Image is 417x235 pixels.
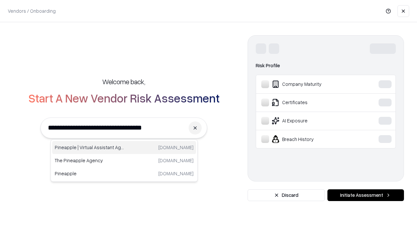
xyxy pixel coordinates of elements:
p: Pineapple | Virtual Assistant Agency [55,144,124,151]
div: Breach History [261,135,359,143]
p: [DOMAIN_NAME] [158,144,194,151]
div: Risk Profile [256,62,396,70]
p: The Pineapple Agency [55,157,124,164]
button: Initiate Assessment [327,189,404,201]
div: Company Maturity [261,80,359,88]
p: [DOMAIN_NAME] [158,157,194,164]
div: Suggestions [50,139,198,182]
button: Discard [248,189,325,201]
div: AI Exposure [261,117,359,125]
h2: Start A New Vendor Risk Assessment [28,91,220,104]
h5: Welcome back, [102,77,145,86]
p: [DOMAIN_NAME] [158,170,194,177]
div: Certificates [261,99,359,106]
p: Pineapple [55,170,124,177]
p: Vendors / Onboarding [8,8,56,14]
